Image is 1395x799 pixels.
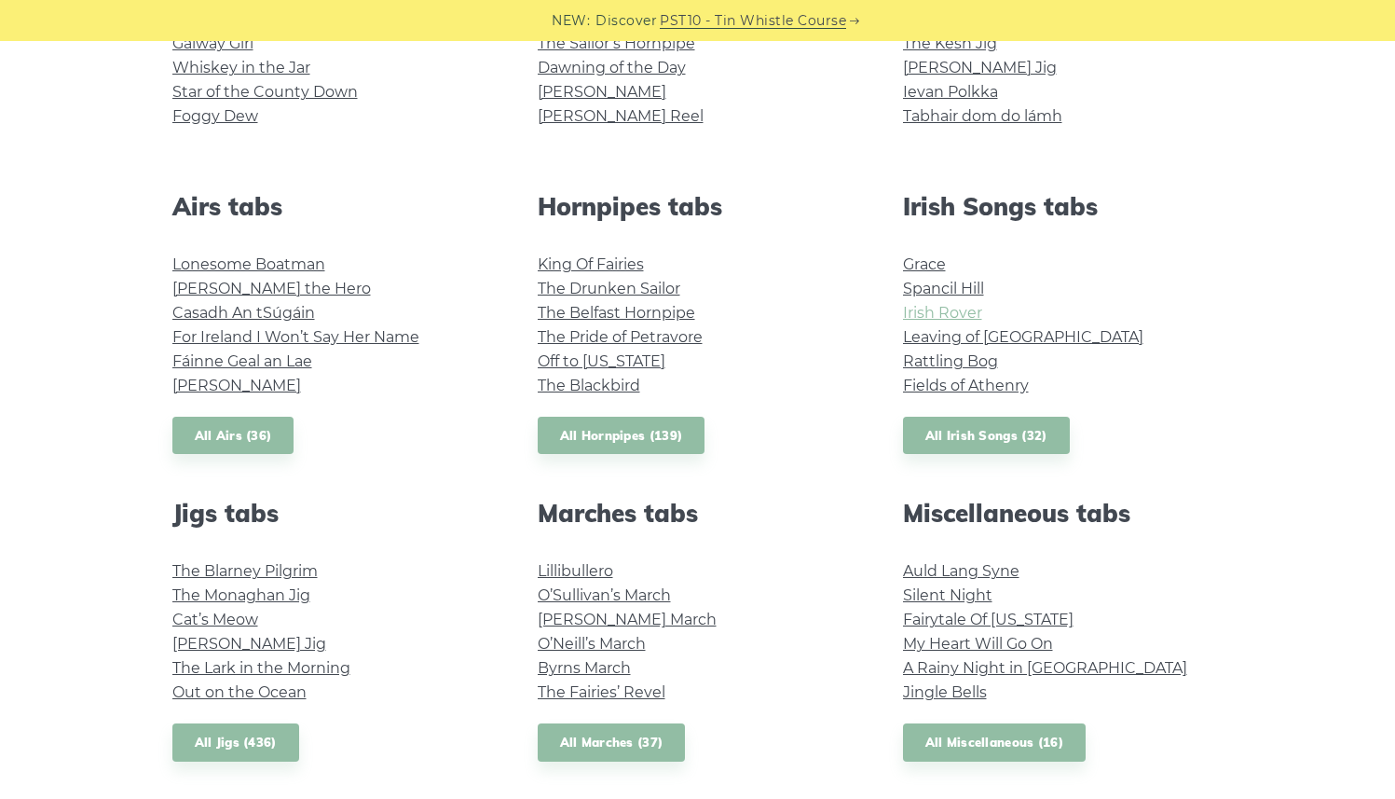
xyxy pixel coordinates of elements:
[172,683,307,701] a: Out on the Ocean
[903,683,987,701] a: Jingle Bells
[903,723,1087,762] a: All Miscellaneous (16)
[538,304,695,322] a: The Belfast Hornpipe
[903,59,1057,76] a: [PERSON_NAME] Jig
[552,10,590,32] span: NEW:
[903,586,992,604] a: Silent Night
[538,377,640,394] a: The Blackbird
[538,611,717,628] a: [PERSON_NAME] March
[172,586,310,604] a: The Monaghan Jig
[538,683,665,701] a: The Fairies’ Revel
[903,34,997,52] a: The Kesh Jig
[172,59,310,76] a: Whiskey in the Jar
[538,328,703,346] a: The Pride of Petravore
[903,562,1019,580] a: Auld Lang Syne
[538,635,646,653] a: O’Neill’s March
[538,723,686,762] a: All Marches (37)
[903,83,998,101] a: Ievan Polkka
[172,352,312,370] a: Fáinne Geal an Lae
[172,280,371,297] a: [PERSON_NAME] the Hero
[172,328,419,346] a: For Ireland I Won’t Say Her Name
[538,83,666,101] a: [PERSON_NAME]
[903,417,1070,455] a: All Irish Songs (32)
[538,192,858,221] h2: Hornpipes tabs
[172,107,258,125] a: Foggy Dew
[903,377,1029,394] a: Fields of Athenry
[903,352,998,370] a: Rattling Bog
[538,255,644,273] a: King Of Fairies
[172,417,294,455] a: All Airs (36)
[172,659,350,677] a: The Lark in the Morning
[903,635,1053,653] a: My Heart Will Go On
[538,562,613,580] a: Lillibullero
[538,280,680,297] a: The Drunken Sailor
[903,328,1143,346] a: Leaving of [GEOGRAPHIC_DATA]
[172,723,299,762] a: All Jigs (436)
[538,59,686,76] a: Dawning of the Day
[172,304,315,322] a: Casadh An tSúgáin
[903,107,1062,125] a: Tabhair dom do lámh
[538,417,705,455] a: All Hornpipes (139)
[172,562,318,580] a: The Blarney Pilgrim
[538,499,858,528] h2: Marches tabs
[538,586,671,604] a: O’Sullivan’s March
[903,192,1224,221] h2: Irish Songs tabs
[172,255,325,273] a: Lonesome Boatman
[172,83,358,101] a: Star of the County Down
[903,304,982,322] a: Irish Rover
[903,659,1187,677] a: A Rainy Night in [GEOGRAPHIC_DATA]
[660,10,846,32] a: PST10 - Tin Whistle Course
[595,10,657,32] span: Discover
[172,377,301,394] a: [PERSON_NAME]
[538,34,695,52] a: The Sailor’s Hornpipe
[172,192,493,221] h2: Airs tabs
[538,352,665,370] a: Off to [US_STATE]
[538,659,631,677] a: Byrns March
[538,107,704,125] a: [PERSON_NAME] Reel
[903,255,946,273] a: Grace
[172,34,253,52] a: Galway Girl
[172,499,493,528] h2: Jigs tabs
[903,499,1224,528] h2: Miscellaneous tabs
[903,611,1074,628] a: Fairytale Of [US_STATE]
[172,635,326,653] a: [PERSON_NAME] Jig
[172,611,258,628] a: Cat’s Meow
[903,280,984,297] a: Spancil Hill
